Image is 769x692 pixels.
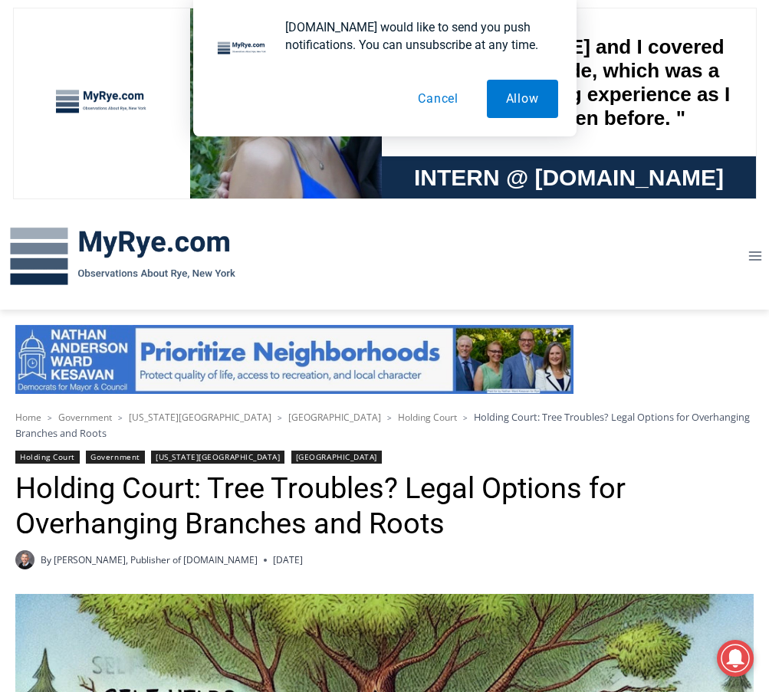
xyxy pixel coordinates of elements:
[15,411,41,424] a: Home
[15,550,35,569] a: Author image
[15,451,80,464] a: Holding Court
[151,451,284,464] a: [US_STATE][GEOGRAPHIC_DATA]
[54,553,258,566] a: [PERSON_NAME], Publisher of [DOMAIN_NAME]
[487,80,558,118] button: Allow
[741,244,769,268] button: Open menu
[387,412,392,423] span: >
[463,412,468,423] span: >
[86,451,144,464] a: Government
[58,411,112,424] a: Government
[273,553,303,567] time: [DATE]
[41,553,51,567] span: By
[288,411,381,424] a: [GEOGRAPHIC_DATA]
[278,412,282,423] span: >
[401,153,711,187] span: Intern @ [DOMAIN_NAME]
[15,409,754,441] nav: Breadcrumbs
[48,412,52,423] span: >
[15,410,750,439] span: Holding Court: Tree Troubles? Legal Options for Overhanging Branches and Roots
[369,149,743,191] a: Intern @ [DOMAIN_NAME]
[387,1,725,149] div: "[PERSON_NAME] and I covered the [DATE] Parade, which was a really eye opening experience as I ha...
[118,412,123,423] span: >
[398,411,457,424] a: Holding Court
[129,411,271,424] a: [US_STATE][GEOGRAPHIC_DATA]
[212,18,273,80] img: notification icon
[15,471,754,541] h1: Holding Court: Tree Troubles? Legal Options for Overhanging Branches and Roots
[273,18,558,54] div: [DOMAIN_NAME] would like to send you push notifications. You can unsubscribe at any time.
[291,451,382,464] a: [GEOGRAPHIC_DATA]
[399,80,478,118] button: Cancel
